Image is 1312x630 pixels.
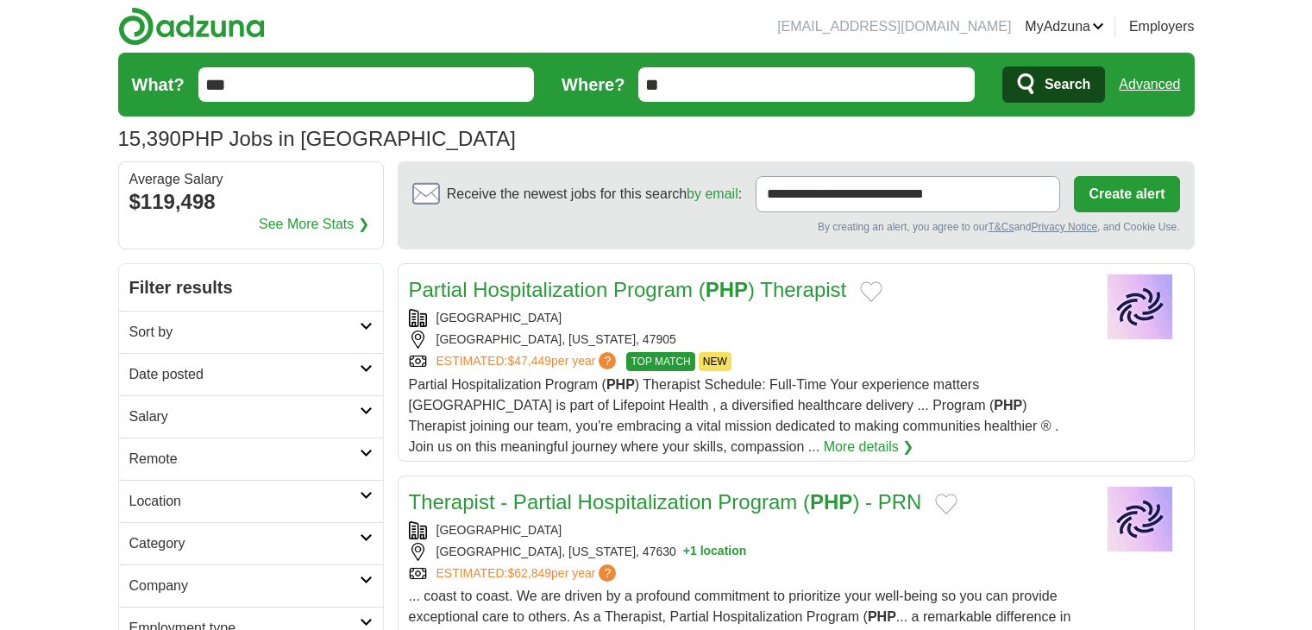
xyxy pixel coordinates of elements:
[129,491,360,512] h2: Location
[1074,176,1179,212] button: Create alert
[409,377,1059,454] span: Partial Hospitalization Program ( ) Therapist Schedule: Full-Time Your experience matters [GEOGRA...
[129,576,360,596] h2: Company
[683,543,690,561] span: +
[699,352,731,371] span: NEW
[447,184,742,205] span: Receive the newest jobs for this search :
[860,281,882,302] button: Add to favorite jobs
[994,398,1022,413] strong: PHP
[599,352,616,369] span: ?
[119,395,383,438] a: Salary
[606,377,635,392] strong: PHP
[1002,66,1105,103] button: Search
[409,309,1083,327] div: [GEOGRAPHIC_DATA]
[1097,274,1183,339] img: Company logo
[1129,16,1195,37] a: Employers
[119,480,383,522] a: Location
[409,278,847,301] a: Partial Hospitalization Program (PHP) Therapist
[129,186,373,217] div: $119,498
[626,352,694,371] span: TOP MATCH
[409,331,1083,349] div: [GEOGRAPHIC_DATA], [US_STATE], 47905
[118,7,265,46] img: Adzuna logo
[118,127,517,150] h1: PHP Jobs in [GEOGRAPHIC_DATA]
[118,123,181,154] span: 15,390
[810,490,852,513] strong: PHP
[409,490,922,513] a: Therapist - Partial Hospitalization Program (PHP) - PRN
[1031,221,1097,233] a: Privacy Notice
[259,214,369,235] a: See More Stats ❯
[119,311,383,353] a: Sort by
[683,543,747,561] button: +1 location
[935,494,957,514] button: Add to favorite jobs
[687,186,738,201] a: by email
[119,264,383,311] h2: Filter results
[824,437,914,457] a: More details ❯
[777,16,1011,37] li: [EMAIL_ADDRESS][DOMAIN_NAME]
[1045,67,1090,102] span: Search
[1097,487,1183,551] img: Company logo
[129,364,360,385] h2: Date posted
[1025,16,1104,37] a: MyAdzuna
[129,449,360,469] h2: Remote
[409,521,1083,539] div: [GEOGRAPHIC_DATA]
[132,72,185,98] label: What?
[119,353,383,395] a: Date posted
[436,352,620,371] a: ESTIMATED:$47,449per year?
[129,533,360,554] h2: Category
[409,543,1083,561] div: [GEOGRAPHIC_DATA], [US_STATE], 47630
[988,221,1014,233] a: T&Cs
[129,173,373,186] div: Average Salary
[599,564,616,582] span: ?
[129,322,360,343] h2: Sort by
[436,564,620,583] a: ESTIMATED:$62,849per year?
[562,72,625,98] label: Where?
[1119,67,1180,102] a: Advanced
[868,609,896,624] strong: PHP
[129,406,360,427] h2: Salary
[412,219,1180,235] div: By creating an alert, you agree to our and , and Cookie Use.
[706,278,748,301] strong: PHP
[119,522,383,564] a: Category
[119,438,383,480] a: Remote
[507,354,551,368] span: $47,449
[507,566,551,580] span: $62,849
[119,564,383,607] a: Company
